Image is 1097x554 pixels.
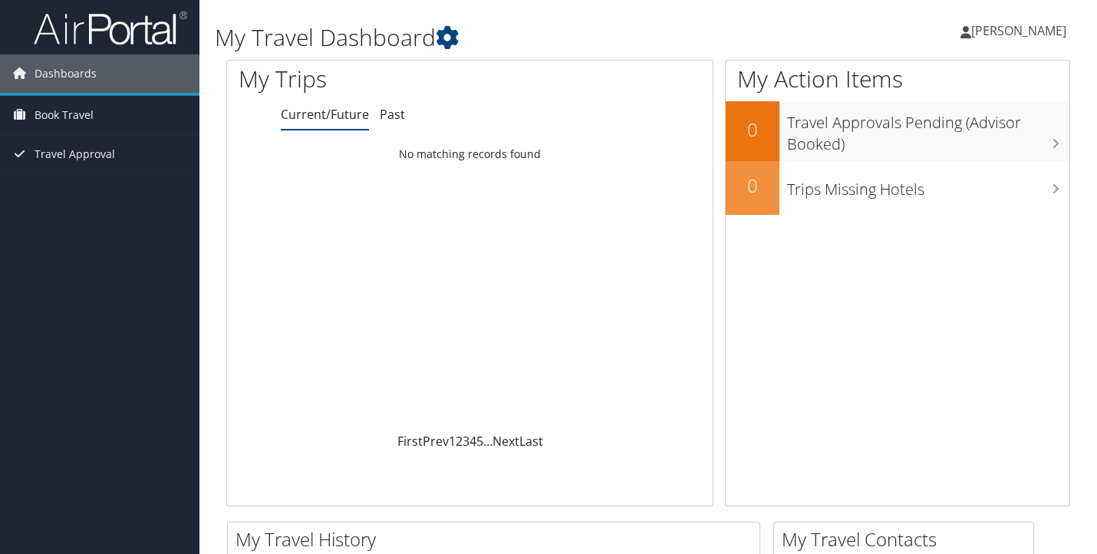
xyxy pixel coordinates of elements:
[483,433,492,450] span: …
[726,117,779,143] h2: 0
[239,63,499,95] h1: My Trips
[380,106,405,123] a: Past
[227,140,713,168] td: No matching records found
[397,433,423,450] a: First
[456,433,463,450] a: 2
[726,173,779,199] h2: 0
[971,22,1066,39] span: [PERSON_NAME]
[449,433,456,450] a: 1
[215,21,792,54] h1: My Travel Dashboard
[463,433,469,450] a: 3
[782,526,1033,552] h2: My Travel Contacts
[423,433,449,450] a: Prev
[787,104,1069,155] h3: Travel Approvals Pending (Advisor Booked)
[34,10,187,46] img: airportal-logo.png
[35,96,94,134] span: Book Travel
[726,101,1069,160] a: 0Travel Approvals Pending (Advisor Booked)
[469,433,476,450] a: 4
[787,171,1069,200] h3: Trips Missing Hotels
[281,106,369,123] a: Current/Future
[726,63,1069,95] h1: My Action Items
[236,526,759,552] h2: My Travel History
[35,54,97,93] span: Dashboards
[519,433,543,450] a: Last
[960,8,1082,54] a: [PERSON_NAME]
[492,433,519,450] a: Next
[726,161,1069,215] a: 0Trips Missing Hotels
[35,135,115,173] span: Travel Approval
[476,433,483,450] a: 5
